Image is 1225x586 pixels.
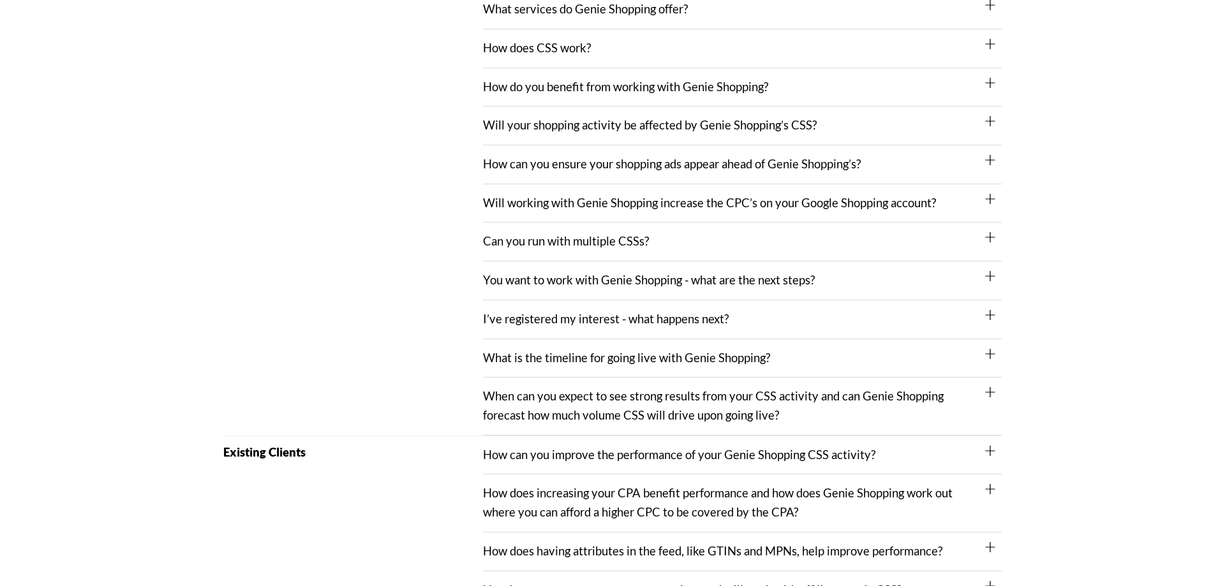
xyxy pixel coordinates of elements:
[483,448,875,462] a: How can you improve the performance of your Genie Shopping CSS activity?
[483,80,768,94] a: How do you benefit from working with Genie Shopping?
[483,2,688,16] a: What services do Genie Shopping offer?
[483,377,1002,435] div: When can you expect to see strong results from your CSS activity and can Genie Shopping forecast ...
[223,446,483,458] h2: Existing Clients
[483,261,1002,300] div: You want to work with Genie Shopping - what are the next steps?
[483,41,591,55] a: How does CSS work?
[483,436,1002,475] div: How can you improve the performance of your Genie Shopping CSS activity?
[483,223,1002,261] div: Can you run with multiple CSSs?
[483,29,1002,68] div: How does CSS work?
[483,474,1002,532] div: How does increasing your CPA benefit performance and how does Genie Shopping work out where you c...
[483,68,1002,107] div: How do you benefit from working with Genie Shopping?
[483,389,944,422] a: When can you expect to see strong results from your CSS activity and can Genie Shopping forecast ...
[483,196,936,210] a: Will working with Genie Shopping increase the CPC’s on your Google Shopping account?
[483,234,649,248] a: Can you run with multiple CSSs?
[483,544,942,558] a: How does having attributes in the feed, like GTINs and MPNs, help improve performance?
[483,273,815,287] a: You want to work with Genie Shopping - what are the next steps?
[483,118,817,132] a: Will your shopping activity be affected by Genie Shopping’s CSS?
[483,532,1002,571] div: How does having attributes in the feed, like GTINs and MPNs, help improve performance?
[483,300,1002,339] div: I’ve registered my interest - what happens next?
[483,106,1002,145] div: Will your shopping activity be affected by Genie Shopping’s CSS?
[483,351,770,365] a: What is the timeline for going live with Genie Shopping?
[483,157,861,171] a: How can you ensure your shopping ads appear ahead of Genie Shopping’s?
[483,339,1002,378] div: What is the timeline for going live with Genie Shopping?
[483,312,729,326] a: I’ve registered my interest - what happens next?
[483,184,1002,223] div: Will working with Genie Shopping increase the CPC’s on your Google Shopping account?
[483,486,953,519] a: How does increasing your CPA benefit performance and how does Genie Shopping work out where you c...
[483,145,1002,184] div: How can you ensure your shopping ads appear ahead of Genie Shopping’s?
